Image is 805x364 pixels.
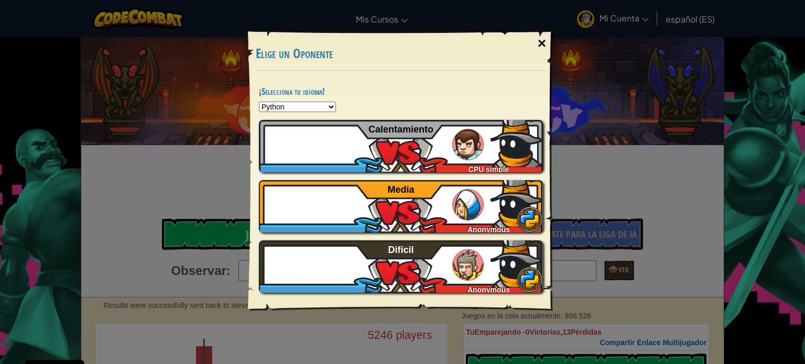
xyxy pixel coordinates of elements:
[259,86,543,96] h4: ¡Selecciona tu idioma!
[256,47,546,61] h3: Elige un Oponente
[467,225,510,234] span: Anonymous
[491,235,543,288] img: ydwmskAAAAGSURBVAMA1zIdaJYLXsYAAAAASUVORK5CYII=
[259,240,543,293] a: Anonymous
[259,180,543,233] a: Anonymous
[452,249,484,281] img: humans_ladder_hard.png
[468,165,509,173] span: CPU simple
[467,285,510,294] span: Anonymous
[259,120,543,172] a: CPU simple
[491,175,543,227] img: ydwmskAAAAGSURBVAMA1zIdaJYLXsYAAAAASUVORK5CYII=
[530,28,554,59] div: ×
[452,189,484,220] img: humans_ladder_medium.png
[388,245,414,255] span: Difícil
[491,115,543,167] img: ydwmskAAAAGSURBVAMA1zIdaJYLXsYAAAAASUVORK5CYII=
[368,124,433,135] span: Calentamiento
[452,129,484,160] img: humans_ladder_tutorial.png
[388,184,415,195] span: Media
